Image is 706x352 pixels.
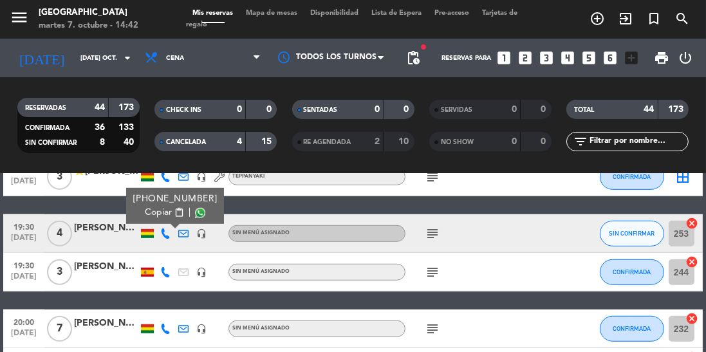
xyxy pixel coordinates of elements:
[186,10,239,17] span: Mis reservas
[118,103,136,112] strong: 173
[674,39,696,77] div: LOG OUT
[496,50,512,66] i: looks_one
[425,169,440,185] i: subject
[304,10,365,17] span: Disponibilidad
[25,125,70,131] span: CONFIRMADA
[145,206,172,219] span: Copiar
[166,107,201,113] span: CHECK INS
[600,259,664,285] button: CONFIRMADA
[574,107,594,113] span: TOTAL
[517,50,534,66] i: looks_two
[304,139,351,145] span: RE AGENDADA
[618,11,633,26] i: exit_to_app
[266,105,274,114] strong: 0
[239,10,304,17] span: Mapa de mesas
[25,105,66,111] span: RESERVADAS
[10,8,29,32] button: menu
[47,164,72,190] span: 3
[588,134,688,149] input: Filtrar por nombre...
[47,221,72,246] span: 4
[428,10,476,17] span: Pre-acceso
[8,272,40,287] span: [DATE]
[25,140,77,146] span: SIN CONFIRMAR
[237,137,242,146] strong: 4
[232,230,290,236] span: Sin menú asignado
[166,55,184,62] span: Cena
[118,123,136,132] strong: 133
[668,105,686,114] strong: 173
[124,138,136,147] strong: 40
[405,50,421,66] span: pending_actions
[120,50,135,66] i: arrow_drop_down
[47,259,72,285] span: 3
[8,329,40,344] span: [DATE]
[196,324,207,334] i: headset_mic
[512,137,517,146] strong: 0
[196,228,207,239] i: headset_mic
[613,325,651,332] span: CONFIRMADA
[10,8,29,27] i: menu
[541,137,548,146] strong: 0
[365,10,428,17] span: Lista de Espera
[541,105,548,114] strong: 0
[441,139,474,145] span: NO SHOW
[39,19,138,32] div: martes 7. octubre - 14:42
[8,314,40,329] span: 20:00
[10,44,74,71] i: [DATE]
[8,257,40,272] span: 19:30
[166,139,206,145] span: CANCELADA
[47,316,72,342] span: 7
[398,137,411,146] strong: 10
[674,11,690,26] i: search
[644,105,655,114] strong: 44
[133,192,218,206] div: [PHONE_NUMBER]
[602,50,618,66] i: looks_6
[573,134,588,149] i: filter_list
[237,105,242,114] strong: 0
[8,177,40,192] span: [DATE]
[74,221,138,236] div: [PERSON_NAME]
[686,217,699,230] i: cancel
[232,174,265,179] span: Teppanyaki
[100,138,105,147] strong: 8
[559,50,576,66] i: looks_4
[8,234,40,248] span: [DATE]
[425,321,440,337] i: subject
[686,255,699,268] i: cancel
[425,264,440,280] i: subject
[613,173,651,180] span: CONFIRMADA
[304,107,338,113] span: SENTADAS
[676,169,691,185] i: border_all
[609,230,655,237] span: SIN CONFIRMAR
[145,206,184,219] button: Copiarcontent_paste
[375,105,380,114] strong: 0
[613,268,651,275] span: CONFIRMADA
[678,50,693,66] i: power_settings_new
[74,259,138,274] div: [PERSON_NAME]
[581,50,597,66] i: looks_5
[261,137,274,146] strong: 15
[441,107,472,113] span: SERVIDAS
[425,226,440,241] i: subject
[600,164,664,190] button: CONFIRMADA
[8,219,40,234] span: 19:30
[189,206,191,219] span: |
[686,312,699,325] i: cancel
[600,316,664,342] button: CONFIRMADA
[375,137,380,146] strong: 2
[538,50,555,66] i: looks_3
[196,267,207,277] i: headset_mic
[623,50,640,66] i: add_box
[404,105,411,114] strong: 0
[646,11,662,26] i: turned_in_not
[590,11,605,26] i: add_circle_outline
[39,6,138,19] div: [GEOGRAPHIC_DATA]
[232,326,290,331] span: Sin menú asignado
[600,221,664,246] button: SIN CONFIRMAR
[441,55,491,62] span: Reservas para
[95,103,105,112] strong: 44
[420,43,427,51] span: fiber_manual_record
[74,316,138,331] div: [PERSON_NAME]
[95,123,105,132] strong: 36
[512,105,517,114] strong: 0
